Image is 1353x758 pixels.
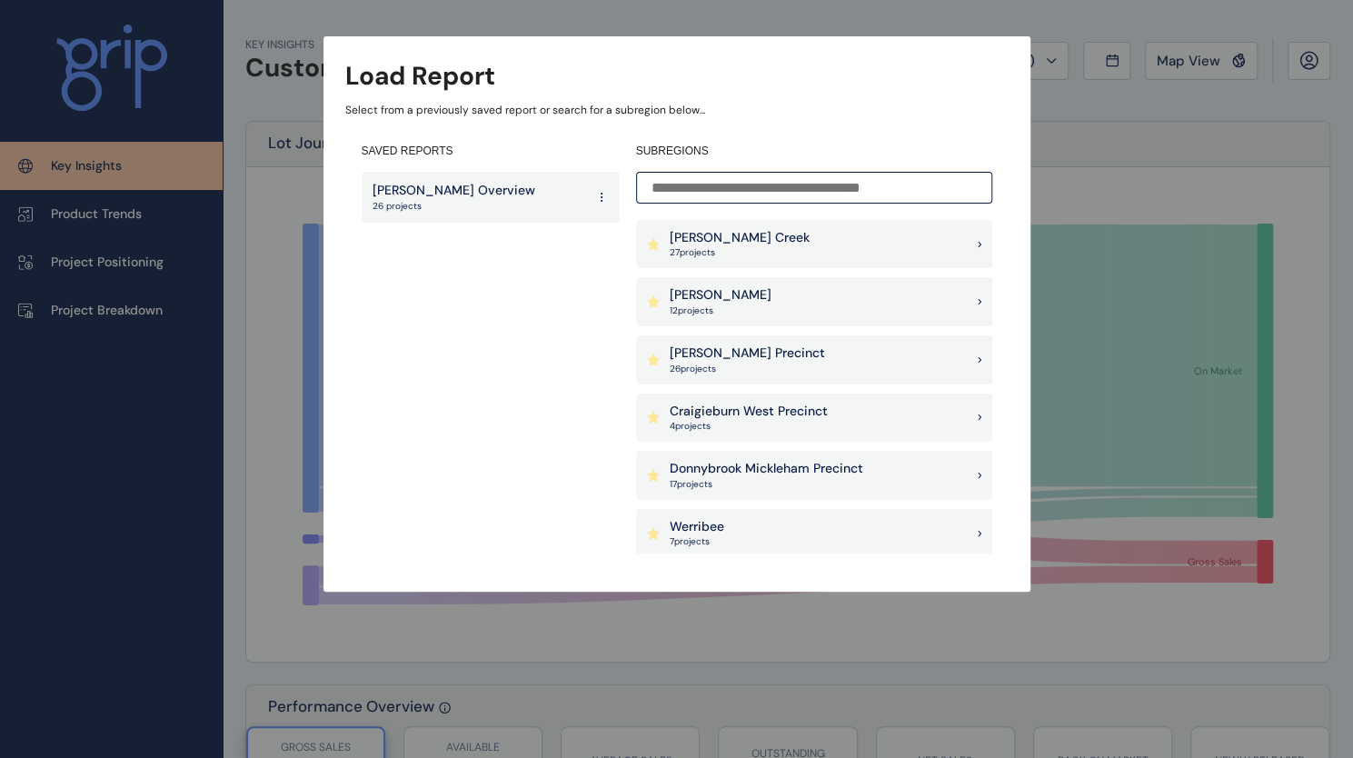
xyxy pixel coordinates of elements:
p: Werribee [670,518,724,536]
p: 26 project s [670,363,825,375]
p: Donnybrook Mickleham Precinct [670,460,863,478]
p: 27 project s [670,246,810,259]
p: 4 project s [670,420,828,433]
h4: SAVED REPORTS [362,144,620,159]
p: 7 project s [670,535,724,548]
p: [PERSON_NAME] Creek [670,229,810,247]
p: Craigieburn West Precinct [670,403,828,421]
p: 17 project s [670,478,863,491]
h4: SUBREGIONS [636,144,992,159]
p: [PERSON_NAME] Precinct [670,344,825,363]
p: Select from a previously saved report or search for a subregion below... [345,103,1009,118]
p: 26 projects [373,200,535,213]
p: 12 project s [670,304,771,317]
h3: Load Report [345,58,495,94]
p: [PERSON_NAME] [670,286,771,304]
p: [PERSON_NAME] Overview [373,182,535,200]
